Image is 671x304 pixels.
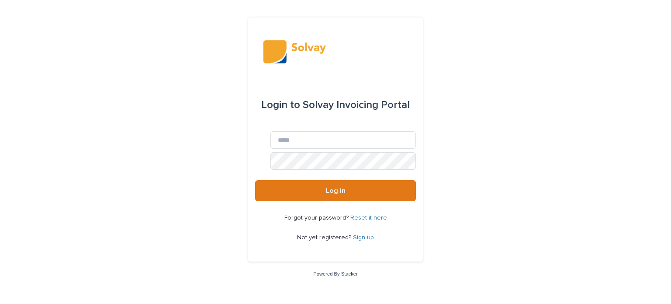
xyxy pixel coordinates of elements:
button: Log in [255,180,416,201]
div: Solvay Invoicing Portal [261,93,410,117]
img: ED0IkcNQHGZZMpCVrDht [263,38,408,65]
span: Forgot your password? [284,215,350,221]
a: Powered By Stacker [313,271,357,276]
a: Reset it here [350,215,387,221]
span: Login to [261,100,300,110]
span: Log in [326,187,346,194]
a: Sign up [353,234,374,241]
span: Not yet registered? [297,234,353,241]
